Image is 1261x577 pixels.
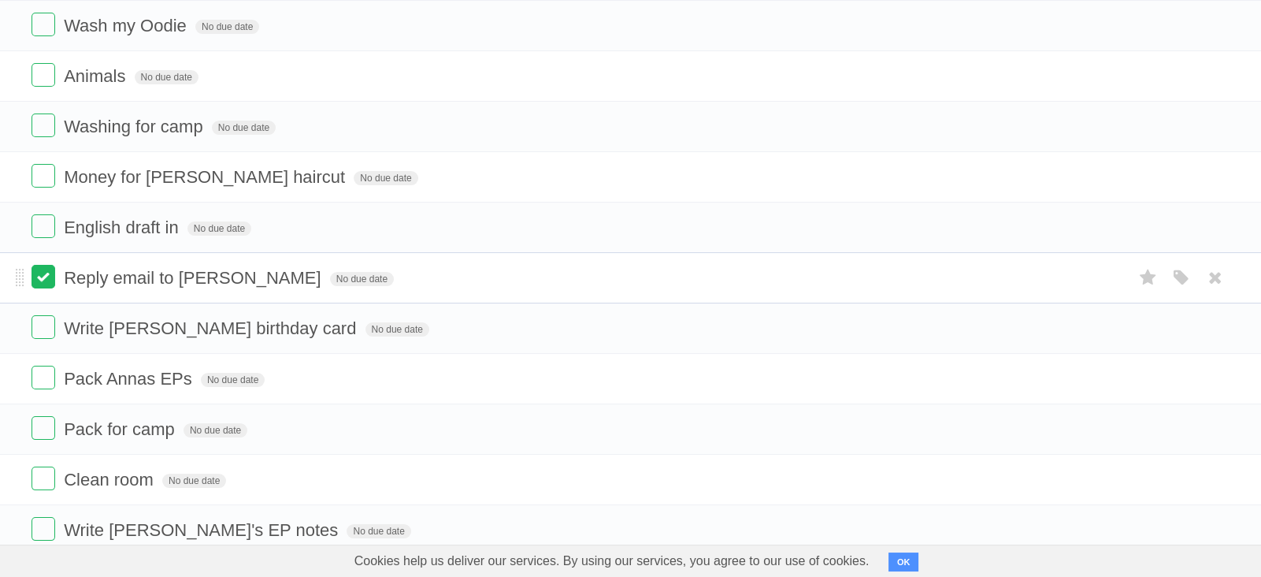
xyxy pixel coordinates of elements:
[32,164,55,188] label: Done
[64,218,183,237] span: English draft in
[32,13,55,36] label: Done
[64,66,129,86] span: Animals
[347,524,410,538] span: No due date
[201,373,265,387] span: No due date
[32,315,55,339] label: Done
[354,171,417,185] span: No due date
[32,114,55,137] label: Done
[32,214,55,238] label: Done
[187,221,251,236] span: No due date
[32,63,55,87] label: Done
[64,520,342,540] span: Write [PERSON_NAME]'s EP notes
[212,121,276,135] span: No due date
[162,474,226,488] span: No due date
[339,545,885,577] span: Cookies help us deliver our services. By using our services, you agree to our use of cookies.
[184,423,247,437] span: No due date
[64,419,179,439] span: Pack for camp
[330,272,394,286] span: No due date
[32,265,55,288] label: Done
[64,268,325,288] span: Reply email to [PERSON_NAME]
[64,470,158,490] span: Clean room
[32,517,55,541] label: Done
[32,416,55,440] label: Done
[365,322,429,337] span: No due date
[64,16,191,35] span: Wash my Oodie
[64,369,196,389] span: Pack Annas EPs
[64,318,360,338] span: Write [PERSON_NAME] birthday card
[32,366,55,389] label: Done
[64,167,349,187] span: Money for [PERSON_NAME] haircut
[32,467,55,490] label: Done
[135,70,198,84] span: No due date
[64,117,206,136] span: Washing for camp
[1133,265,1163,291] label: Star task
[195,20,259,34] span: No due date
[888,553,919,571] button: OK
